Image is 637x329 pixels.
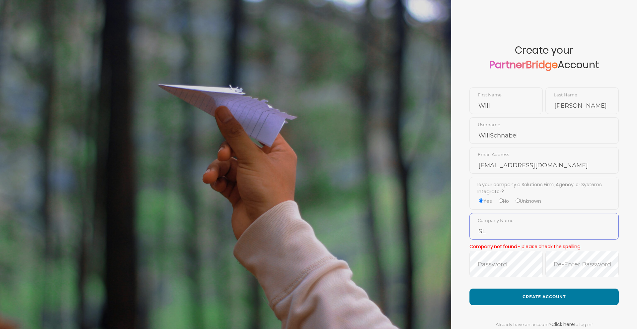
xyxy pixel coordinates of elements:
p: Company not found - please check the spelling. [469,243,619,251]
label: Is your company a Solutions Firm, Agency, or Systems Integrator? [477,181,611,195]
button: Create Account [469,289,619,305]
a: Click here [551,321,574,328]
input: Yes [479,198,483,203]
span: Create your Account [469,44,619,87]
input: No [499,198,503,203]
input: Unknown [516,198,520,203]
label: Yes [479,198,492,205]
label: No [499,198,509,205]
span: Already have an account? to log in! [496,322,593,327]
label: Unknown [516,198,541,205]
a: PartnerBridge [489,58,558,72]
